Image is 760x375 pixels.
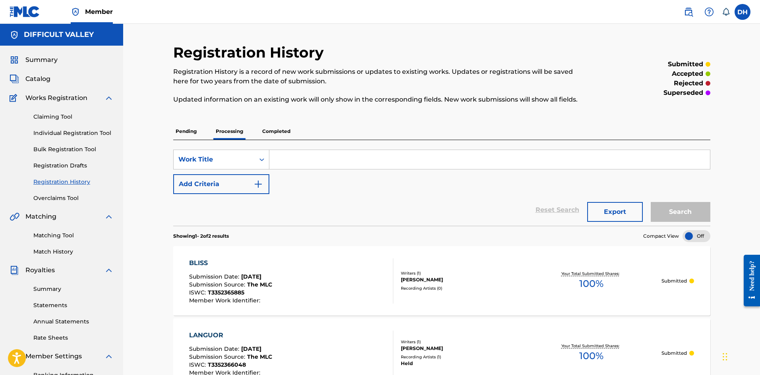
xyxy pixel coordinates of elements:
p: Processing [213,123,246,140]
p: accepted [672,69,703,79]
span: The MLC [247,281,272,288]
a: Match History [33,248,114,256]
a: Overclaims Tool [33,194,114,202]
span: ISWC : [189,289,208,296]
img: expand [104,212,114,221]
h5: DIFFICULT VALLEY [24,30,94,39]
span: Member Work Identifier : [189,297,262,304]
img: help [704,7,714,17]
span: Matching [25,212,56,221]
span: The MLC [247,353,272,360]
button: Add Criteria [173,174,269,194]
a: Individual Registration Tool [33,129,114,137]
div: Drag [723,345,727,369]
span: Member Settings [25,352,82,361]
img: search [684,7,693,17]
p: superseded [663,88,703,98]
span: Submission Date : [189,273,241,280]
p: Completed [260,123,293,140]
a: Rate Sheets [33,334,114,342]
form: Search Form [173,150,710,226]
span: T3352366048 [208,361,246,368]
img: Matching [10,212,19,221]
p: Pending [173,123,199,140]
img: Summary [10,55,19,65]
a: Public Search [681,4,696,20]
p: submitted [668,60,703,69]
a: Annual Statements [33,317,114,326]
a: Statements [33,301,114,310]
span: Summary [25,55,58,65]
span: ISWC : [189,361,208,368]
iframe: Chat Widget [720,337,760,375]
p: Submitted [661,350,687,357]
p: Registration History is a record of new work submissions or updates to existing works. Updates or... [173,67,587,86]
img: Accounts [10,30,19,40]
p: Showing 1 - 2 of 2 results [173,233,229,240]
span: Works Registration [25,93,87,103]
img: Works Registration [10,93,20,103]
p: Submitted [661,277,687,285]
span: Compact View [643,233,679,240]
span: Catalog [25,74,50,84]
img: expand [104,93,114,103]
div: Work Title [178,155,250,164]
div: Recording Artists ( 1 ) [401,354,521,360]
div: LANGUOR [189,331,272,340]
p: Updated information on an existing work will only show in the corresponding fields. New work subm... [173,95,587,104]
a: Bulk Registration Tool [33,145,114,154]
span: T3352365885 [208,289,244,296]
div: Writers ( 1 ) [401,270,521,276]
div: BLISS [189,258,272,268]
div: Help [701,4,717,20]
img: Royalties [10,265,19,275]
a: BLISSSubmission Date:[DATE]Submission Source:The MLCISWC:T3352365885Member Work Identifier:Writer... [173,246,710,315]
img: Catalog [10,74,19,84]
span: [DATE] [241,273,261,280]
a: Matching Tool [33,231,114,240]
div: Held [401,360,521,367]
span: Submission Source : [189,281,247,288]
span: Submission Date : [189,345,241,352]
img: 9d2ae6d4665cec9f34b9.svg [253,179,263,189]
div: Writers ( 1 ) [401,339,521,345]
h2: Registration History [173,44,328,62]
a: Registration Drafts [33,162,114,170]
button: Export [587,202,643,222]
a: SummarySummary [10,55,58,65]
p: Your Total Submitted Shares: [561,343,621,349]
div: Notifications [722,8,730,16]
span: 100 % [579,349,603,363]
img: Member Settings [10,352,19,361]
img: expand [104,352,114,361]
a: Claiming Tool [33,113,114,121]
span: Submission Source : [189,353,247,360]
span: Member [85,7,113,16]
div: [PERSON_NAME] [401,345,521,352]
span: Royalties [25,265,55,275]
div: Recording Artists ( 0 ) [401,285,521,291]
img: MLC Logo [10,6,40,17]
iframe: Resource Center [738,249,760,313]
img: Top Rightsholder [71,7,80,17]
img: expand [104,265,114,275]
a: Registration History [33,178,114,186]
div: [PERSON_NAME] [401,276,521,283]
span: [DATE] [241,345,261,352]
p: rejected [674,79,703,88]
a: Summary [33,285,114,293]
span: 100 % [579,277,603,291]
p: Your Total Submitted Shares: [561,271,621,277]
div: User Menu [735,4,750,20]
a: CatalogCatalog [10,74,50,84]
